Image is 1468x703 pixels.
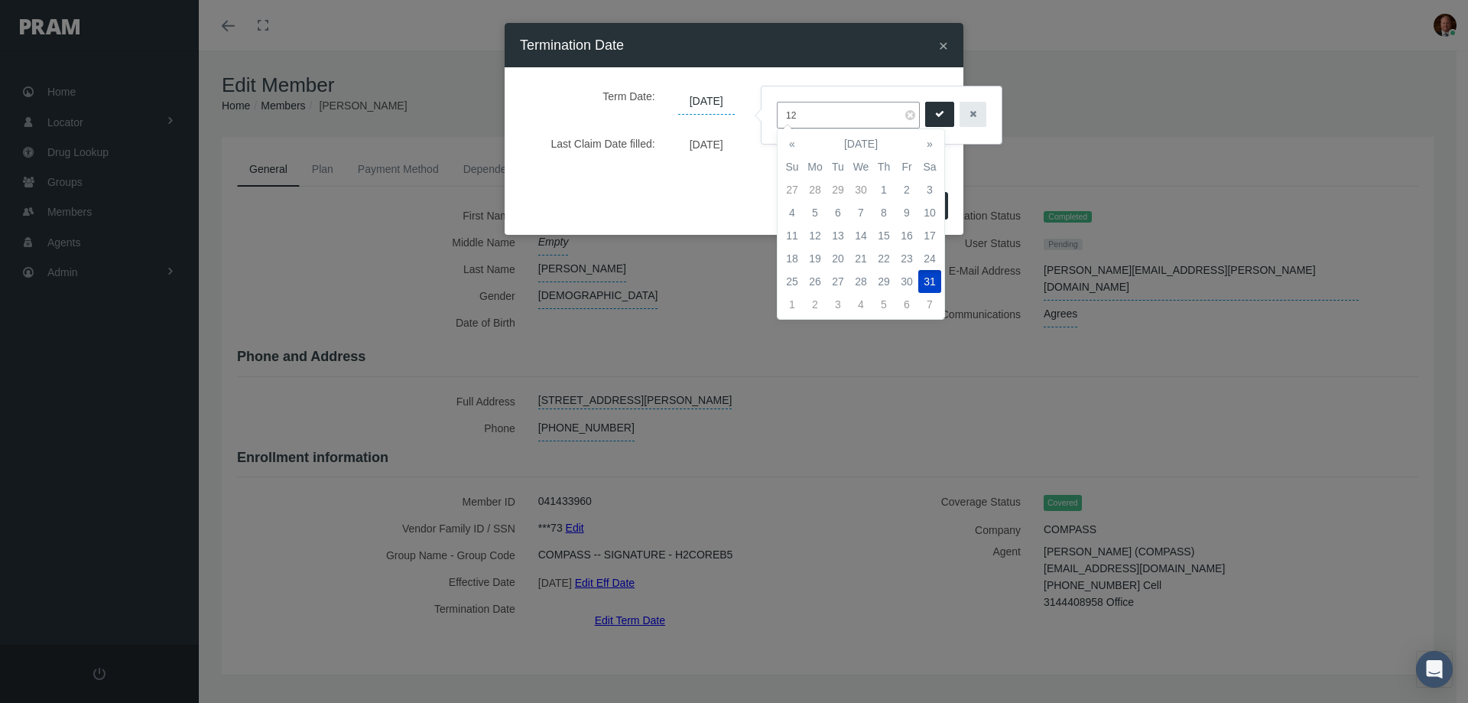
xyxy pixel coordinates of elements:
[849,293,872,316] td: 4
[827,293,849,316] td: 3
[918,247,941,270] td: 24
[895,293,918,316] td: 6
[804,132,918,155] th: [DATE]
[827,270,849,293] td: 27
[781,201,804,224] td: 4
[918,201,941,224] td: 10
[849,247,872,270] td: 21
[872,224,895,247] td: 15
[781,270,804,293] td: 25
[849,155,872,178] th: We
[872,293,895,316] td: 5
[918,270,941,293] td: 31
[827,201,849,224] td: 6
[939,37,948,54] span: ×
[895,201,918,224] td: 9
[804,270,827,293] td: 26
[827,155,849,178] th: Tu
[804,178,827,201] td: 28
[827,178,849,201] td: 29
[781,155,804,178] th: Su
[520,34,624,56] h4: Termination Date
[895,270,918,293] td: 30
[781,224,804,247] td: 11
[872,201,895,224] td: 8
[872,270,895,293] td: 29
[918,155,941,178] th: Sa
[827,247,849,270] td: 20
[918,178,941,201] td: 3
[849,270,872,293] td: 28
[804,247,827,270] td: 19
[781,132,804,155] th: «
[918,293,941,316] td: 7
[872,155,895,178] th: Th
[1416,651,1453,688] div: Open Intercom Messenger
[918,224,941,247] td: 17
[895,178,918,201] td: 2
[531,130,667,157] label: Last Claim Date filled:
[678,89,735,115] span: [DATE]
[918,132,941,155] th: »
[849,178,872,201] td: 30
[804,155,827,178] th: Mo
[781,178,804,201] td: 27
[939,37,948,54] button: Close
[895,247,918,270] td: 23
[804,201,827,224] td: 5
[895,224,918,247] td: 16
[804,293,827,316] td: 2
[872,247,895,270] td: 22
[895,155,918,178] th: Fr
[531,83,667,115] label: Term Date:
[872,178,895,201] td: 1
[781,293,804,316] td: 1
[678,133,735,155] span: [DATE]
[827,224,849,247] td: 13
[849,201,872,224] td: 7
[804,224,827,247] td: 12
[781,247,804,270] td: 18
[849,224,872,247] td: 14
